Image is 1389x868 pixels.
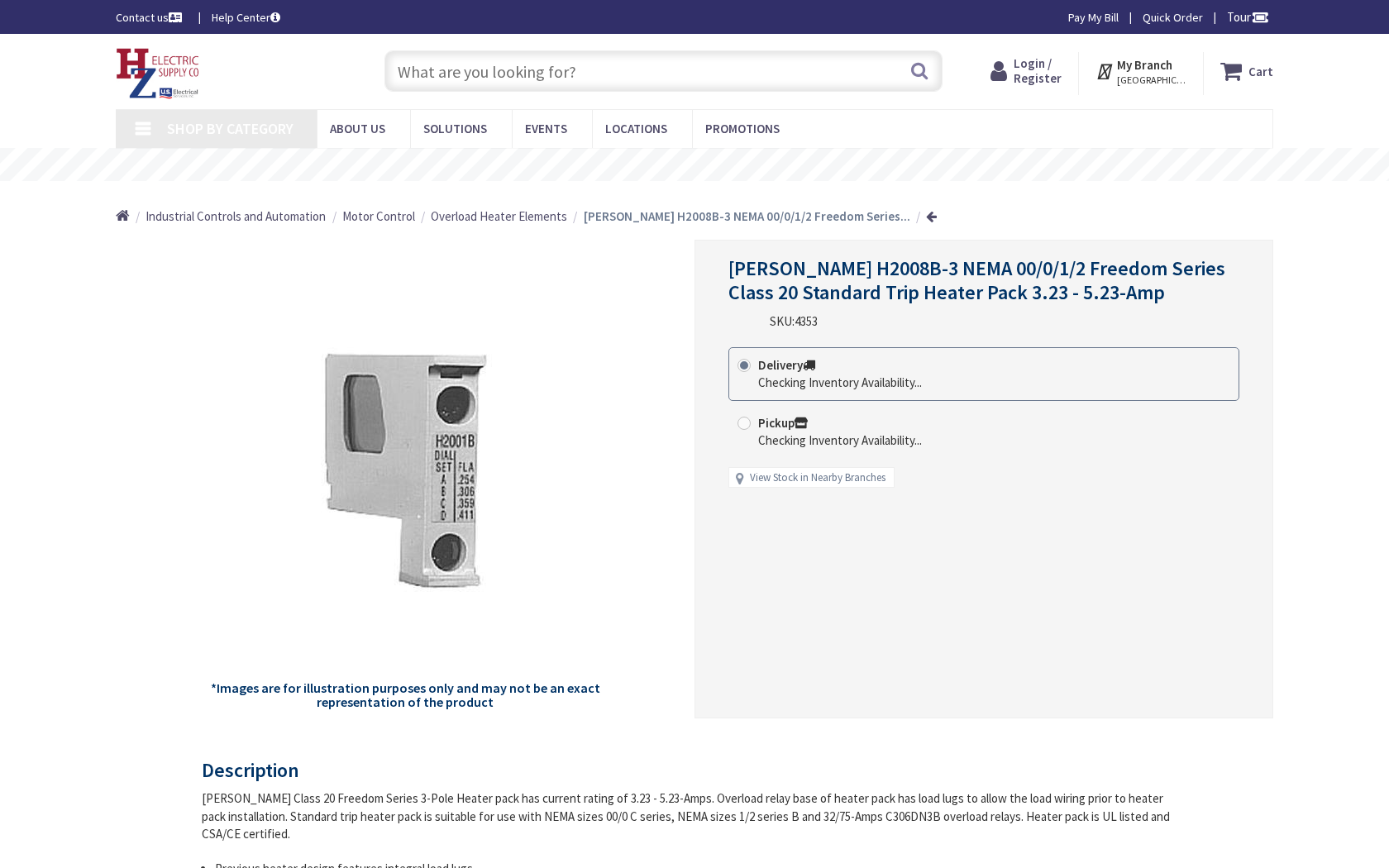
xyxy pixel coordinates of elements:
span: Promotions [705,121,780,136]
span: Industrial Controls and Automation [146,208,326,224]
img: HZ Electric Supply [116,48,200,99]
span: [PERSON_NAME] H2008B-3 NEMA 00/0/1/2 Freedom Series Class 20 Standard Trip Heater Pack 3.23 - 5.2... [728,255,1225,305]
span: Motor Control [342,208,415,224]
h3: Description [202,760,1175,781]
strong: Cart [1248,56,1273,86]
a: Quick Order [1143,9,1203,26]
a: View Stock in Nearby Branches [750,470,885,486]
rs-layer: Free Same Day Pickup at 8 Locations [562,156,856,174]
span: Solutions [423,121,487,136]
a: Contact us [116,9,185,26]
span: Login / Register [1014,55,1062,86]
a: Overload Heater Elements [431,207,567,225]
input: What are you looking for? [384,50,943,92]
a: Pay My Bill [1068,9,1119,26]
span: Tour [1227,9,1269,25]
span: Shop By Category [167,119,294,138]
div: Checking Inventory Availability... [758,432,922,449]
div: Checking Inventory Availability... [758,374,922,391]
span: [GEOGRAPHIC_DATA], [GEOGRAPHIC_DATA] [1117,74,1187,87]
a: Cart [1220,56,1273,86]
a: Help Center [212,9,280,26]
h5: *Images are for illustration purposes only and may not be an exact representation of the product [208,681,602,710]
span: Locations [605,121,667,136]
strong: Pickup [758,415,808,431]
div: SKU: [770,312,818,330]
span: Events [525,121,567,136]
img: Eaton H2008B-3 NEMA 00/0/1/2 Freedom Series Class 20 Standard Trip Heater Pack 3.23 - 5.23-Amp [281,347,529,595]
a: Login / Register [990,56,1062,86]
div: [PERSON_NAME] Class 20 Freedom Series 3-Pole Heater pack has current rating of 3.23 - 5.23-Amps. ... [202,789,1175,842]
div: My Branch [GEOGRAPHIC_DATA], [GEOGRAPHIC_DATA] [1095,56,1187,86]
span: Overload Heater Elements [431,208,567,224]
strong: [PERSON_NAME] H2008B-3 NEMA 00/0/1/2 Freedom Series... [584,208,910,224]
strong: My Branch [1117,57,1172,73]
span: 4353 [795,313,818,329]
a: Motor Control [342,207,415,225]
span: About Us [330,121,385,136]
strong: Delivery [758,357,815,373]
a: Industrial Controls and Automation [146,207,326,225]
